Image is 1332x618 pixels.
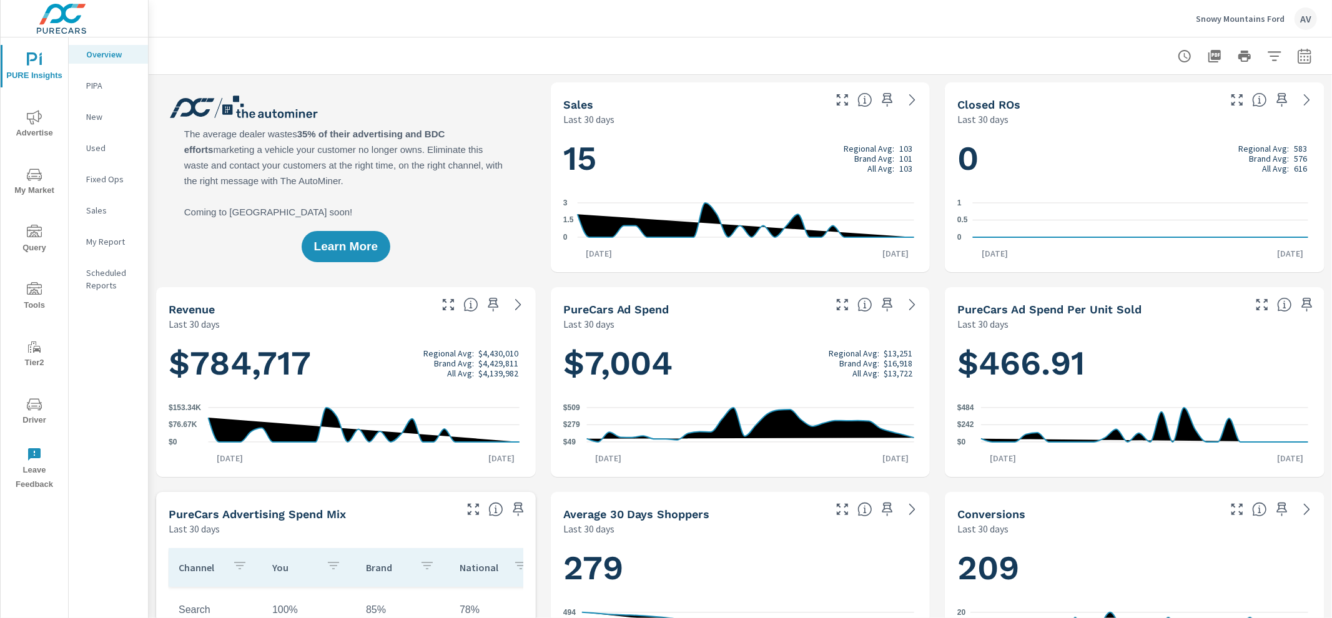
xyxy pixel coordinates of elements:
[957,438,966,446] text: $0
[1249,154,1289,164] p: Brand Avg:
[169,508,346,521] h5: PureCars Advertising Spend Mix
[957,521,1009,536] p: Last 30 days
[1262,164,1289,174] p: All Avg:
[1294,154,1307,164] p: 576
[957,112,1009,127] p: Last 30 days
[957,233,962,242] text: 0
[1292,44,1317,69] button: Select Date Range
[86,267,138,292] p: Scheduled Reports
[272,561,316,574] p: You
[1294,144,1307,154] p: 583
[86,173,138,185] p: Fixed Ops
[563,608,576,617] text: 494
[874,452,917,464] p: [DATE]
[4,167,64,198] span: My Market
[314,241,378,252] span: Learn More
[169,316,220,331] p: Last 30 days
[1238,144,1289,154] p: Regional Avg:
[1294,164,1307,174] p: 616
[508,499,528,519] span: Save this to your personalized report
[867,164,894,174] p: All Avg:
[69,263,148,295] div: Scheduled Reports
[4,110,64,140] span: Advertise
[447,368,474,378] p: All Avg:
[1227,499,1247,519] button: Make Fullscreen
[86,142,138,154] p: Used
[169,403,201,412] text: $153.34K
[1202,44,1227,69] button: "Export Report to PDF"
[857,92,872,107] span: Number of vehicles sold by the dealership over the selected date range. [Source: This data is sou...
[1262,44,1287,69] button: Apply Filters
[899,154,912,164] p: 101
[857,297,872,312] span: Total cost of media for all PureCars channels for the selected dealership group over the selected...
[1297,499,1317,519] a: See more details in report
[563,216,574,225] text: 1.5
[563,303,669,316] h5: PureCars Ad Spend
[877,295,897,315] span: Save this to your personalized report
[957,216,968,225] text: 0.5
[586,452,630,464] p: [DATE]
[844,144,894,154] p: Regional Avg:
[884,348,912,358] p: $13,251
[957,508,1025,521] h5: Conversions
[839,358,879,368] p: Brand Avg:
[877,90,897,110] span: Save this to your personalized report
[169,303,215,316] h5: Revenue
[179,561,222,574] p: Channel
[957,199,962,207] text: 1
[69,139,148,157] div: Used
[957,403,974,412] text: $484
[957,303,1142,316] h5: PureCars Ad Spend Per Unit Sold
[302,231,390,262] button: Learn More
[957,421,974,429] text: $242
[874,247,917,260] p: [DATE]
[69,170,148,189] div: Fixed Ops
[1252,295,1272,315] button: Make Fullscreen
[1272,499,1292,519] span: Save this to your personalized report
[4,447,64,492] span: Leave Feedback
[563,403,580,412] text: $509
[899,164,912,174] p: 103
[488,502,503,517] span: This table looks at how you compare to the amount of budget you spend per channel as opposed to y...
[899,144,912,154] p: 103
[563,438,576,446] text: $49
[563,421,580,429] text: $279
[463,499,483,519] button: Make Fullscreen
[69,232,148,251] div: My Report
[1252,502,1267,517] span: The number of dealer-specified goals completed by a visitor. [Source: This data is provided by th...
[1297,90,1317,110] a: See more details in report
[86,235,138,248] p: My Report
[4,397,64,428] span: Driver
[423,348,474,358] p: Regional Avg:
[86,48,138,61] p: Overview
[478,348,518,358] p: $4,430,010
[981,452,1025,464] p: [DATE]
[1277,297,1292,312] span: Average cost of advertising per each vehicle sold at the dealer over the selected date range. The...
[957,98,1020,111] h5: Closed ROs
[973,247,1017,260] p: [DATE]
[563,233,568,242] text: 0
[169,521,220,536] p: Last 30 days
[460,561,503,574] p: National
[1272,90,1292,110] span: Save this to your personalized report
[957,137,1312,180] h1: 0
[86,204,138,217] p: Sales
[169,438,177,446] text: $0
[563,508,710,521] h5: Average 30 Days Shoppers
[1196,13,1285,24] p: Snowy Mountains Ford
[4,282,64,313] span: Tools
[957,608,966,617] text: 20
[1227,90,1247,110] button: Make Fullscreen
[434,358,474,368] p: Brand Avg:
[902,499,922,519] a: See more details in report
[902,90,922,110] a: See more details in report
[957,342,1312,385] h1: $466.91
[832,499,852,519] button: Make Fullscreen
[4,340,64,370] span: Tier2
[4,225,64,255] span: Query
[69,201,148,220] div: Sales
[884,368,912,378] p: $13,722
[857,502,872,517] span: A rolling 30 day total of daily Shoppers on the dealership website, averaged over the selected da...
[463,297,478,312] span: Total sales revenue over the selected date range. [Source: This data is sourced from the dealer’s...
[478,358,518,368] p: $4,429,811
